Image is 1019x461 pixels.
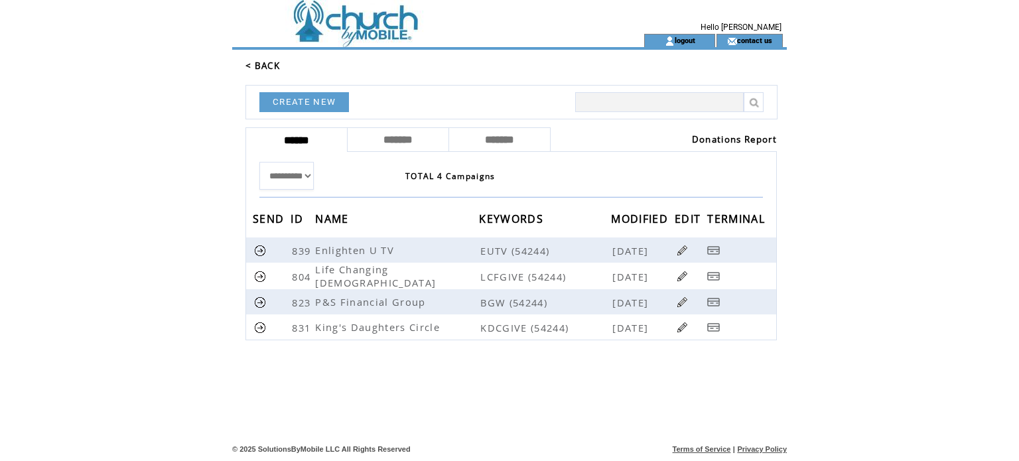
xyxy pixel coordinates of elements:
[737,445,787,453] a: Privacy Policy
[480,296,610,309] span: BGW (54244)
[291,208,306,233] span: ID
[612,244,651,257] span: [DATE]
[701,23,781,32] span: Hello [PERSON_NAME]
[675,36,695,44] a: logout
[232,445,411,453] span: © 2025 SolutionsByMobile LLC All Rights Reserved
[315,208,352,233] span: NAME
[675,208,704,233] span: EDIT
[315,243,397,257] span: Enlighten U TV
[479,214,547,222] a: KEYWORDS
[707,208,768,233] span: TERMINAL
[315,320,443,334] span: King's Daughters Circle
[315,295,429,308] span: P&S Financial Group
[612,321,651,334] span: [DATE]
[733,445,735,453] span: |
[292,270,314,283] span: 804
[692,133,777,145] a: Donations Report
[665,36,675,46] img: account_icon.gif
[245,60,280,72] a: < BACK
[253,208,287,233] span: SEND
[292,244,314,257] span: 839
[727,36,737,46] img: contact_us_icon.gif
[291,214,306,222] a: ID
[292,321,314,334] span: 831
[612,296,651,309] span: [DATE]
[480,244,610,257] span: EUTV (54244)
[611,208,671,233] span: MODIFIED
[259,92,349,112] a: CREATE NEW
[480,270,610,283] span: LCFGIVE (54244)
[315,263,439,289] span: Life Changing [DEMOGRAPHIC_DATA]
[480,321,610,334] span: KDCGIVE (54244)
[315,214,352,222] a: NAME
[292,296,314,309] span: 823
[673,445,731,453] a: Terms of Service
[737,36,772,44] a: contact us
[611,214,671,222] a: MODIFIED
[612,270,651,283] span: [DATE]
[479,208,547,233] span: KEYWORDS
[405,170,496,182] span: TOTAL 4 Campaigns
